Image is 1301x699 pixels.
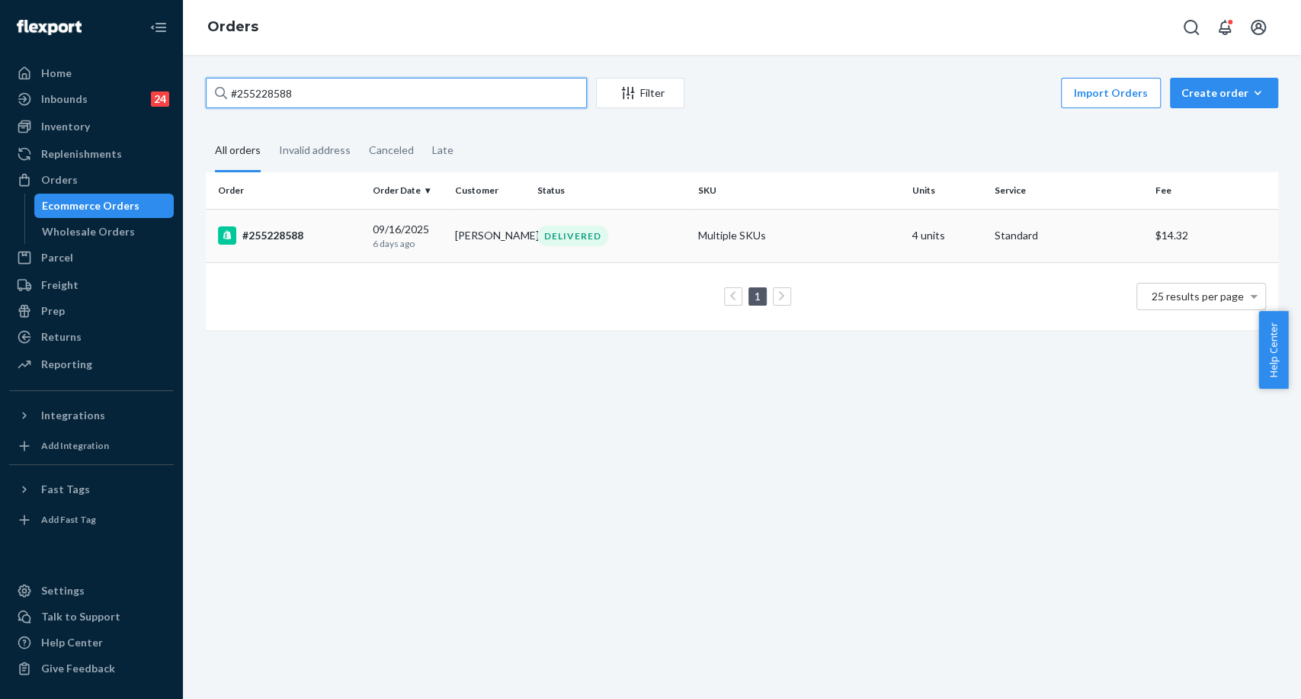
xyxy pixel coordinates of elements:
[367,172,449,209] th: Order Date
[9,299,174,323] a: Prep
[9,245,174,270] a: Parcel
[9,434,174,458] a: Add Integration
[692,172,906,209] th: SKU
[9,604,174,629] a: Talk to Support
[41,583,85,598] div: Settings
[41,609,120,624] div: Talk to Support
[9,168,174,192] a: Orders
[9,630,174,655] a: Help Center
[9,142,174,166] a: Replenishments
[143,12,174,43] button: Close Navigation
[1149,209,1278,262] td: $14.32
[751,290,764,303] a: Page 1 is your current page
[373,222,443,250] div: 09/16/2025
[42,198,139,213] div: Ecommerce Orders
[1170,78,1278,108] button: Create order
[906,209,989,262] td: 4 units
[9,477,174,502] button: Fast Tags
[9,656,174,681] button: Give Feedback
[9,352,174,377] a: Reporting
[41,482,90,497] div: Fast Tags
[41,303,65,319] div: Prep
[279,130,351,170] div: Invalid address
[989,172,1149,209] th: Service
[531,172,692,209] th: Status
[41,91,88,107] div: Inbounds
[34,220,175,244] a: Wholesale Orders
[9,61,174,85] a: Home
[41,408,105,423] div: Integrations
[995,228,1143,243] p: Standard
[432,130,453,170] div: Late
[41,172,78,188] div: Orders
[215,130,261,172] div: All orders
[9,403,174,428] button: Integrations
[1152,290,1244,303] span: 25 results per page
[1176,12,1206,43] button: Open Search Box
[9,325,174,349] a: Returns
[596,78,684,108] button: Filter
[42,224,135,239] div: Wholesale Orders
[218,226,360,245] div: #255228588
[41,661,115,676] div: Give Feedback
[9,87,174,111] a: Inbounds24
[41,146,122,162] div: Replenishments
[34,194,175,218] a: Ecommerce Orders
[455,184,525,197] div: Customer
[9,114,174,139] a: Inventory
[41,66,72,81] div: Home
[151,91,169,107] div: 24
[537,226,608,246] div: DELIVERED
[373,237,443,250] p: 6 days ago
[195,5,271,50] ol: breadcrumbs
[41,250,73,265] div: Parcel
[906,172,989,209] th: Units
[1210,12,1240,43] button: Open notifications
[41,513,96,526] div: Add Fast Tag
[1181,85,1267,101] div: Create order
[41,635,103,650] div: Help Center
[1243,12,1274,43] button: Open account menu
[17,20,82,35] img: Flexport logo
[1149,172,1278,209] th: Fee
[1061,78,1161,108] button: Import Orders
[692,209,906,262] td: Multiple SKUs
[41,277,79,293] div: Freight
[206,172,367,209] th: Order
[207,18,258,35] a: Orders
[41,119,90,134] div: Inventory
[597,85,684,101] div: Filter
[9,273,174,297] a: Freight
[9,508,174,532] a: Add Fast Tag
[369,130,414,170] div: Canceled
[9,579,174,603] a: Settings
[41,329,82,345] div: Returns
[449,209,531,262] td: [PERSON_NAME]
[206,78,587,108] input: Search orders
[41,357,92,372] div: Reporting
[41,439,109,452] div: Add Integration
[1258,311,1288,389] button: Help Center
